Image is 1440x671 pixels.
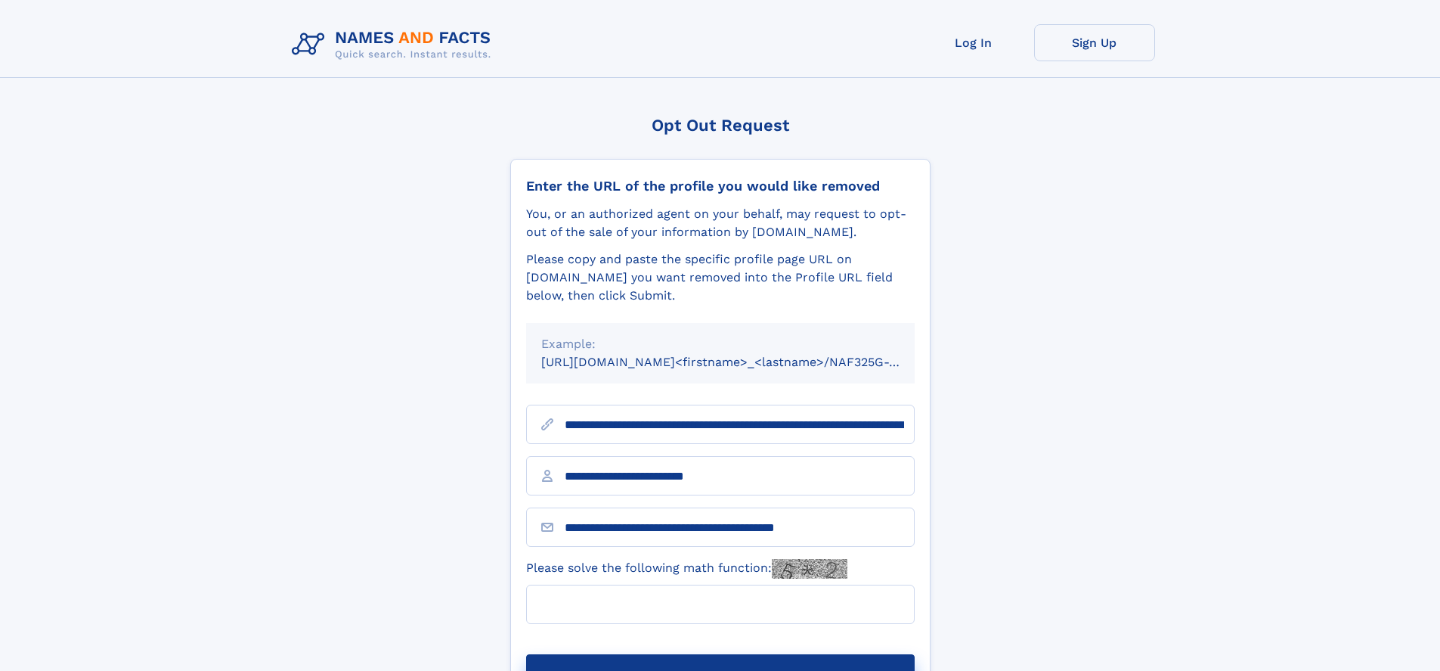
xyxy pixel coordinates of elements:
div: You, or an authorized agent on your behalf, may request to opt-out of the sale of your informatio... [526,205,915,241]
div: Opt Out Request [510,116,931,135]
div: Please copy and paste the specific profile page URL on [DOMAIN_NAME] you want removed into the Pr... [526,250,915,305]
div: Enter the URL of the profile you would like removed [526,178,915,194]
small: [URL][DOMAIN_NAME]<firstname>_<lastname>/NAF325G-xxxxxxxx [541,355,943,369]
a: Log In [913,24,1034,61]
label: Please solve the following math function: [526,559,847,579]
a: Sign Up [1034,24,1155,61]
div: Example: [541,335,900,353]
img: Logo Names and Facts [286,24,503,65]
